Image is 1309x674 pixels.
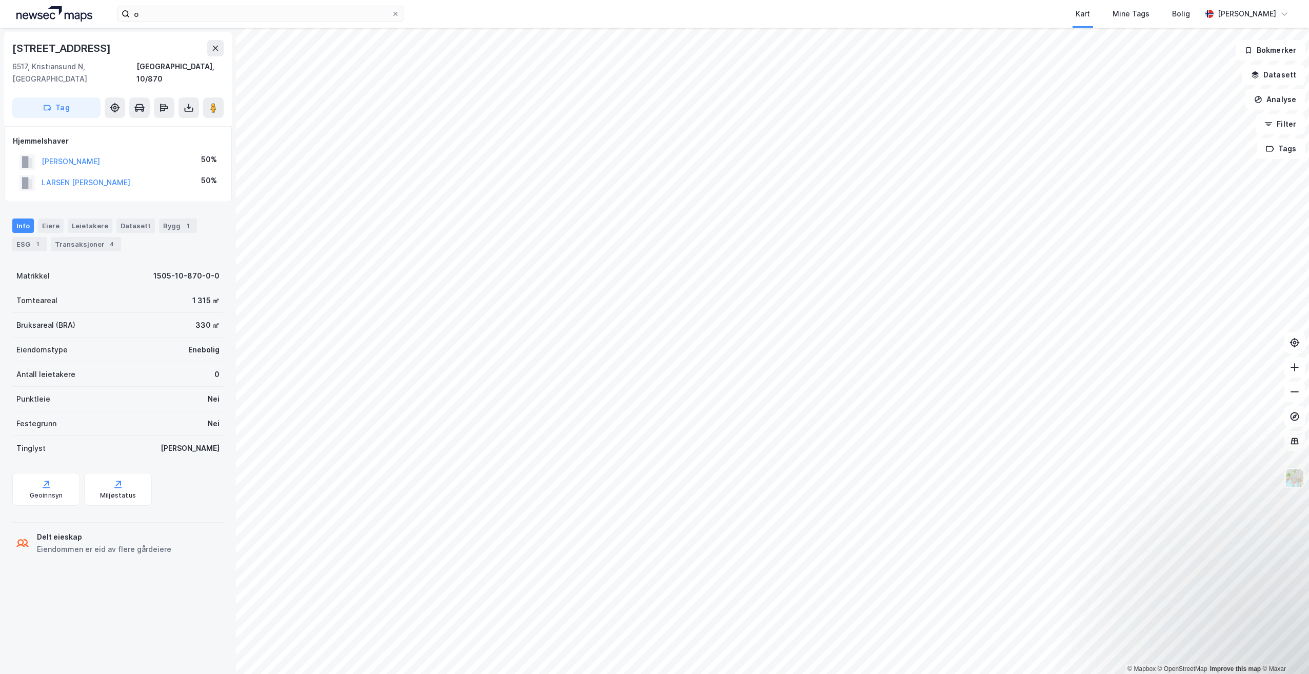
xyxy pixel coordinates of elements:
[161,442,220,454] div: [PERSON_NAME]
[68,219,112,233] div: Leietakere
[1218,8,1276,20] div: [PERSON_NAME]
[188,344,220,356] div: Enebolig
[201,153,217,166] div: 50%
[100,491,136,500] div: Miljøstatus
[208,418,220,430] div: Nei
[13,135,223,147] div: Hjemmelshaver
[116,219,155,233] div: Datasett
[16,393,50,405] div: Punktleie
[16,418,56,430] div: Festegrunn
[1172,8,1190,20] div: Bolig
[1158,665,1207,672] a: OpenStreetMap
[12,237,47,251] div: ESG
[12,219,34,233] div: Info
[32,239,43,249] div: 1
[16,368,75,381] div: Antall leietakere
[183,221,193,231] div: 1
[214,368,220,381] div: 0
[153,270,220,282] div: 1505-10-870-0-0
[16,319,75,331] div: Bruksareal (BRA)
[16,294,57,307] div: Tomteareal
[201,174,217,187] div: 50%
[107,239,117,249] div: 4
[192,294,220,307] div: 1 315 ㎡
[1113,8,1149,20] div: Mine Tags
[1242,65,1305,85] button: Datasett
[1257,138,1305,159] button: Tags
[12,97,101,118] button: Tag
[159,219,197,233] div: Bygg
[1210,665,1261,672] a: Improve this map
[130,6,391,22] input: Søk på adresse, matrikkel, gårdeiere, leietakere eller personer
[38,219,64,233] div: Eiere
[1236,40,1305,61] button: Bokmerker
[37,531,171,543] div: Delt eieskap
[16,270,50,282] div: Matrikkel
[16,442,46,454] div: Tinglyst
[16,6,92,22] img: logo.a4113a55bc3d86da70a041830d287a7e.svg
[136,61,224,85] div: [GEOGRAPHIC_DATA], 10/870
[12,40,113,56] div: [STREET_ADDRESS]
[12,61,136,85] div: 6517, Kristiansund N, [GEOGRAPHIC_DATA]
[208,393,220,405] div: Nei
[30,491,63,500] div: Geoinnsyn
[195,319,220,331] div: 330 ㎡
[1285,468,1304,488] img: Z
[16,344,68,356] div: Eiendomstype
[1245,89,1305,110] button: Analyse
[1076,8,1090,20] div: Kart
[1256,114,1305,134] button: Filter
[37,543,171,556] div: Eiendommen er eid av flere gårdeiere
[51,237,121,251] div: Transaksjoner
[1127,665,1156,672] a: Mapbox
